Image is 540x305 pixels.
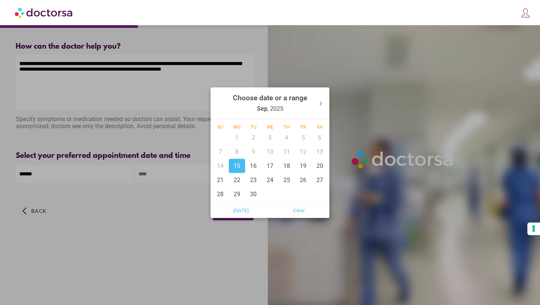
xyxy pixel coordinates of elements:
[245,124,262,129] div: Tu
[311,124,328,129] div: Sa
[278,124,295,129] div: Th
[229,173,245,187] div: 22
[262,159,279,173] div: 17
[245,145,262,159] div: 9
[262,130,279,145] div: 3
[233,93,307,102] strong: Choose date or a range
[272,205,326,216] span: Clear
[295,130,312,145] div: 5
[15,4,74,21] img: Doctorsa.com
[527,223,540,235] button: Your consent preferences for tracking technologies
[278,145,295,159] div: 11
[278,173,295,187] div: 25
[229,124,245,129] div: Mo
[295,145,312,159] div: 12
[262,173,279,187] div: 24
[295,124,312,129] div: Fr
[229,130,245,145] div: 1
[245,173,262,187] div: 23
[233,89,307,117] div: , 2025
[278,130,295,145] div: 4
[262,124,279,129] div: We
[278,159,295,173] div: 18
[212,124,229,129] div: Su
[257,105,267,112] strong: Sep
[262,145,279,159] div: 10
[229,187,245,201] div: 29
[311,173,328,187] div: 27
[311,145,328,159] div: 13
[214,205,268,216] span: [DATE]
[520,8,531,18] img: icons8-customer-100.png
[245,187,262,201] div: 30
[212,204,270,216] button: [DATE]
[311,130,328,145] div: 6
[245,159,262,173] div: 16
[212,145,229,159] div: 7
[229,159,245,173] div: 15
[212,173,229,187] div: 21
[212,159,229,173] div: 14
[270,204,328,216] button: Clear
[212,187,229,201] div: 28
[295,173,312,187] div: 26
[229,145,245,159] div: 8
[295,159,312,173] div: 19
[245,130,262,145] div: 2
[311,159,328,173] div: 20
